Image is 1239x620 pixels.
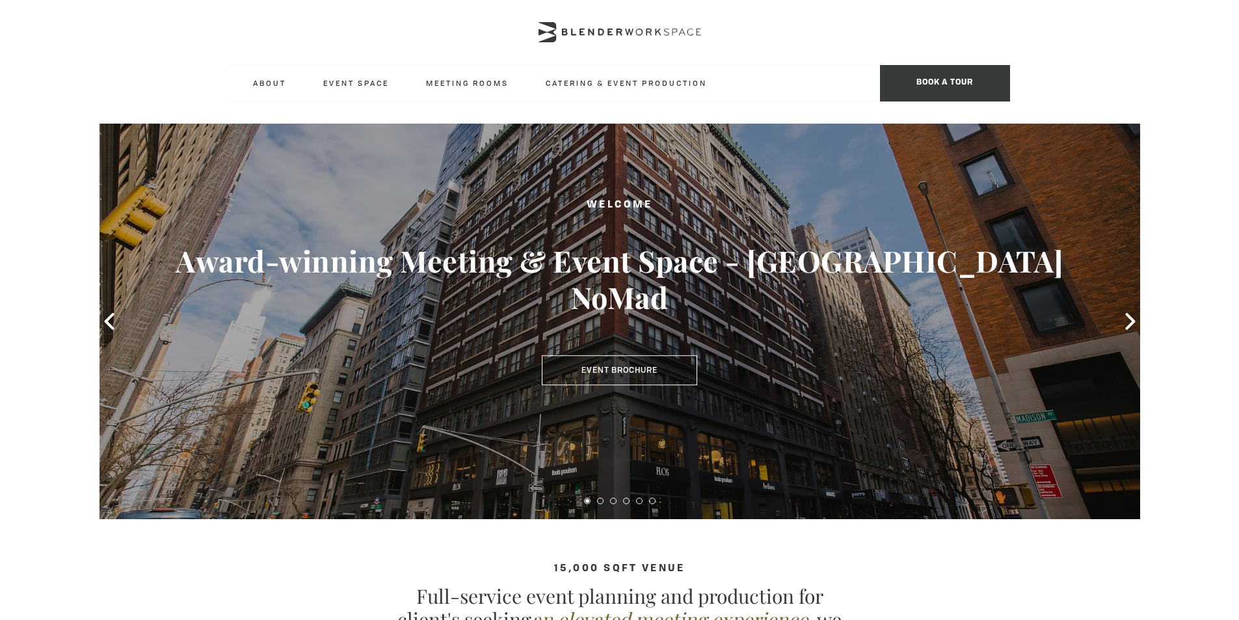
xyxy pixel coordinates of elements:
[230,563,1010,574] h4: 15,000 sqft venue
[535,65,717,101] a: Catering & Event Production
[152,243,1088,316] h3: Award-winning Meeting & Event Space - [GEOGRAPHIC_DATA] NoMad
[152,197,1088,213] h2: Welcome
[880,65,1010,101] span: Book a tour
[416,65,519,101] a: Meeting Rooms
[313,65,399,101] a: Event Space
[243,65,297,101] a: About
[542,355,697,385] a: Event Brochure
